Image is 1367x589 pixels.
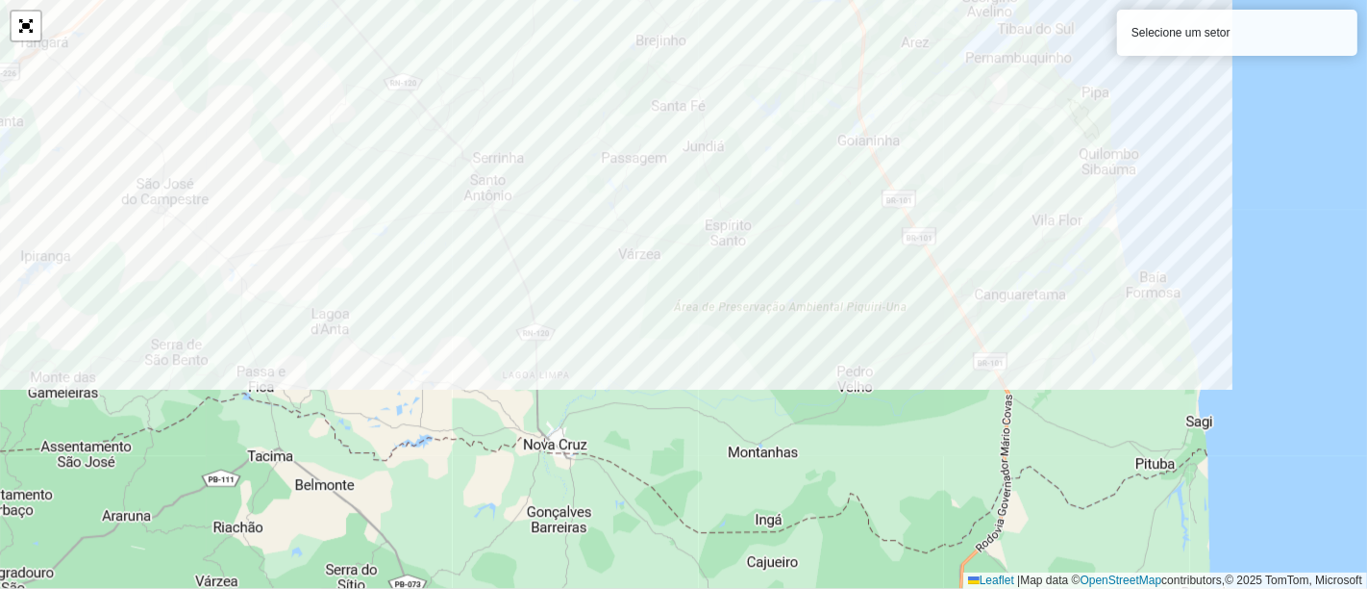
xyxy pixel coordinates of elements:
[12,12,40,40] a: Abrir mapa em tela cheia
[968,574,1014,587] a: Leaflet
[1117,10,1357,56] div: Selecione um setor
[963,573,1367,589] div: Map data © contributors,© 2025 TomTom, Microsoft
[1017,574,1020,587] span: |
[1081,574,1162,587] a: OpenStreetMap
